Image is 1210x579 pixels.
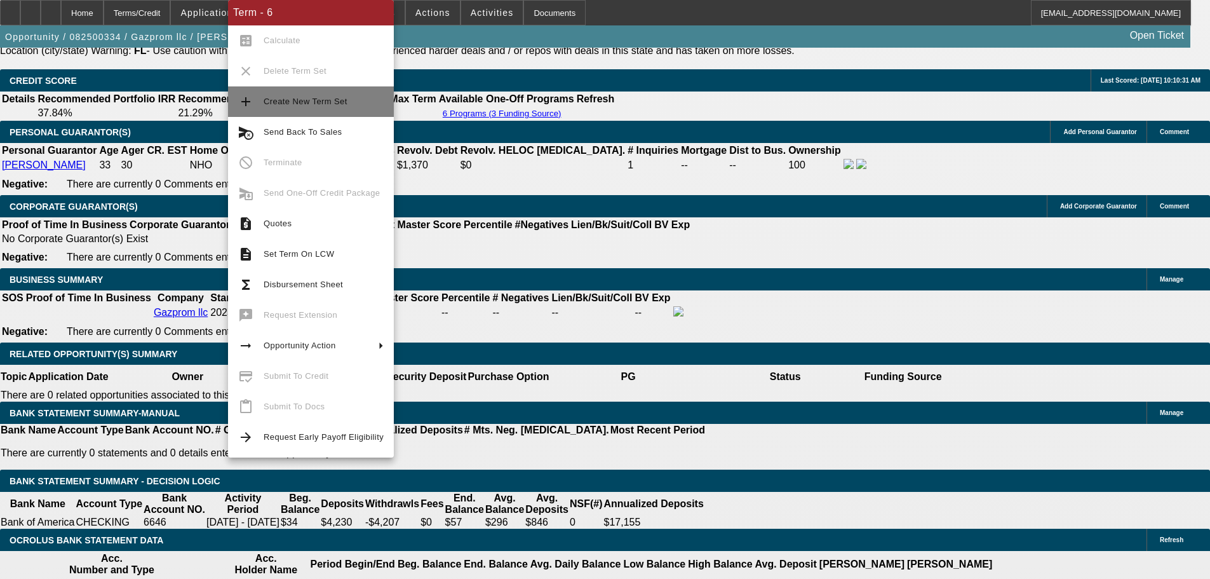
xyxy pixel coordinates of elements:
th: Purchase Option [467,365,549,389]
td: $296 [485,516,525,529]
th: Beg. Balance [280,492,320,516]
b: Ownership [788,145,841,156]
td: 1 [627,158,679,172]
td: -- [551,306,633,320]
span: CREDIT SCORE [10,76,77,86]
button: Application [171,1,242,25]
mat-icon: cancel_schedule_send [238,125,253,140]
th: [PERSON_NAME] [906,552,993,576]
span: Refresh [1160,536,1183,543]
b: Personal Guarantor [2,145,97,156]
th: Refresh [576,93,615,106]
th: Bank Account NO. [143,492,206,516]
span: Last Scored: [DATE] 10:10:31 AM [1101,77,1200,84]
th: Acc. Number and Type [1,552,222,576]
th: High Balance [687,552,753,576]
b: Percentile [441,292,490,303]
td: 30 [121,158,188,172]
b: Age [99,145,118,156]
th: Details [1,93,36,106]
span: Opportunity Action [264,341,336,350]
td: 0 [569,516,603,529]
td: 100 [788,158,842,172]
td: $34 [280,516,320,529]
th: Acc. Holder Name [224,552,309,576]
b: Percentile [464,219,512,230]
span: There are currently 0 Comments entered on this opportunity [67,326,336,337]
td: $0 [460,158,626,172]
td: -$4,207 [365,516,420,529]
div: -- [441,307,490,318]
th: Low Balance [622,552,686,576]
mat-icon: arrow_right_alt [238,338,253,353]
th: Proof of Time In Business [1,219,128,231]
span: Manage [1160,409,1183,416]
td: $57 [445,516,485,529]
span: Activities [471,8,514,18]
span: Comment [1160,203,1189,210]
th: End. Balance [445,492,485,516]
button: Activities [461,1,523,25]
b: Start [210,292,233,303]
b: BV Exp [654,219,690,230]
button: Actions [406,1,460,25]
img: facebook-icon.png [844,159,854,169]
b: Corporate Guarantor [130,219,230,230]
th: Avg. Daily Balance [530,552,622,576]
th: Fees [420,492,444,516]
b: Paynet Master Score [339,292,439,303]
button: 6 Programs (3 Funding Source) [439,108,565,119]
span: Send Back To Sales [264,127,342,137]
th: Bank Account NO. [124,424,215,437]
td: -- [729,158,786,172]
th: SOS [1,292,24,304]
th: Avg. Deposit [755,552,817,576]
th: Annualized Deposits [603,492,704,516]
th: Account Type [76,492,144,516]
span: Request Early Payoff Eligibility [264,432,384,442]
th: Status [707,365,864,389]
b: BV Exp [635,292,671,303]
th: Withdrawls [365,492,420,516]
th: Deposits [320,492,365,516]
td: 6646 [143,516,206,529]
td: 2025 [210,306,234,320]
span: RELATED OPPORTUNITY(S) SUMMARY [10,349,177,359]
div: $17,155 [603,517,703,528]
td: 37.84% [37,107,176,119]
b: Dist to Bus. [729,145,786,156]
th: # Of Periods [215,424,276,437]
b: Negative: [2,252,48,262]
span: Set Term On LCW [264,249,334,259]
b: Incidents [350,145,394,156]
th: Period Begin/End [310,552,396,576]
b: Lien/Bk/Suit/Coll [551,292,632,303]
mat-icon: request_quote [238,216,253,231]
a: [PERSON_NAME] [2,160,86,170]
b: Home Owner Since [190,145,283,156]
th: Activity Period [206,492,280,516]
th: Most Recent Period [610,424,706,437]
p: There are currently 0 statements and 0 details entered on this opportunity [1,447,705,459]
b: Mortgage [681,145,727,156]
b: Company [158,292,204,303]
th: Proof of Time In Business [25,292,152,304]
mat-icon: functions [238,277,253,292]
td: 33 [98,158,119,172]
th: Avg. Deposits [525,492,569,516]
th: # Mts. Neg. [MEDICAL_DATA]. [464,424,610,437]
span: Disbursement Sheet [264,280,343,289]
label: - Use caution with deals in this state. Beacon has experienced harder deals and / or repos with d... [134,45,795,56]
span: Opportunity / 082500334 / Gazprom llc / [PERSON_NAME] [5,32,281,42]
span: There are currently 0 Comments entered on this opportunity [67,252,336,262]
span: OCROLUS BANK STATEMENT DATA [10,535,163,545]
span: Quotes [264,219,292,228]
td: No Corporate Guarantor(s) Exist [1,233,696,245]
td: -- [680,158,727,172]
span: There are currently 0 Comments entered on this opportunity [67,179,336,189]
span: Bank Statement Summary - Decision Logic [10,476,220,486]
b: Revolv. Debt [397,145,458,156]
b: Lien/Bk/Suit/Coll [571,219,652,230]
td: [DATE] - [DATE] [206,516,280,529]
th: Application Date [27,365,109,389]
